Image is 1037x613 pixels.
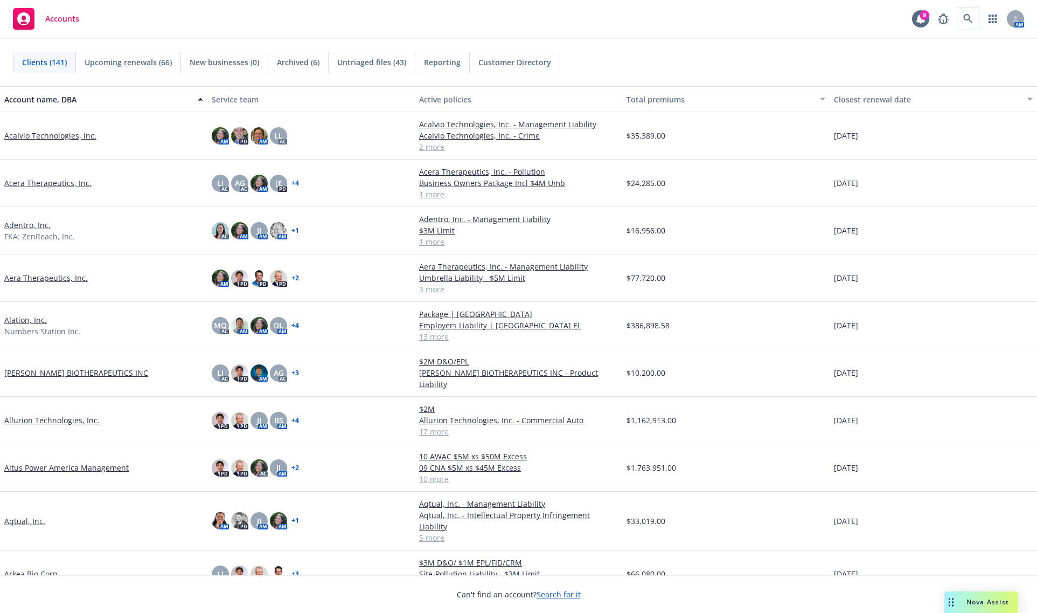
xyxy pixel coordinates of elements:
[982,8,1004,30] a: Switch app
[834,415,858,426] span: [DATE]
[627,367,665,378] span: $10,200.00
[957,8,979,30] a: Search
[4,515,45,527] a: Aqtual, Inc.
[419,94,618,105] div: Active policies
[291,322,299,329] a: + 4
[250,459,268,477] img: photo
[4,568,58,580] a: Arkea Bio Corp
[9,4,83,34] a: Accounts
[419,166,618,177] a: Acera Therapeutics, Inc. - Pollution
[207,86,415,112] button: Service team
[291,370,299,376] a: + 3
[419,367,618,390] a: [PERSON_NAME] BIOTHERAPEUTICS INC - Product Liability
[834,367,858,378] span: [DATE]
[419,415,618,426] a: Allurion Technologies, Inc. - Commercial Auto
[834,515,858,527] span: [DATE]
[276,462,281,473] span: JJ
[250,127,268,144] img: photo
[231,512,248,529] img: photo
[419,426,618,437] a: 17 more
[231,270,248,287] img: photo
[920,10,929,20] div: 9
[217,367,224,378] span: LI
[217,568,224,580] span: LI
[212,412,229,429] img: photo
[270,566,287,583] img: photo
[4,272,88,284] a: Aera Therapeutics, Inc.
[834,462,858,473] span: [DATE]
[270,512,287,529] img: photo
[4,219,51,231] a: Adentro, Inc.
[834,130,858,141] span: [DATE]
[419,509,618,532] a: Aqtual, Inc. - Intellectual Property Infringement Liability
[419,498,618,509] a: Aqtual, Inc. - Management Liability
[627,515,665,527] span: $33,019.00
[419,403,618,415] a: $2M
[231,127,248,144] img: photo
[419,130,618,141] a: Acalvio Technologies, Inc. - Crime
[834,225,858,236] span: [DATE]
[257,225,261,236] span: JJ
[419,177,618,189] a: Business Owners Package Incl $4M Umb
[4,326,81,337] span: Numbers Station Inc.
[231,412,248,429] img: photo
[537,589,581,600] a: Search for it
[419,557,618,568] a: $3M D&O/ $1M EPL/FID/CRM
[627,130,665,141] span: $35,389.00
[231,459,248,477] img: photo
[250,317,268,334] img: photo
[419,119,618,130] a: Acalvio Technologies, Inc. - Management Liability
[4,231,75,242] span: FKA: ZenReach, Inc.
[834,94,1021,105] div: Closest renewal date
[250,566,268,583] img: photo
[424,57,461,68] span: Reporting
[419,356,618,367] a: $2M D&O/EPL
[4,177,92,189] a: Acera Therapeutics, Inc.
[231,317,248,334] img: photo
[834,568,858,580] span: [DATE]
[4,130,96,141] a: Acalvio Technologies, Inc.
[274,415,283,426] span: BS
[231,566,248,583] img: photo
[478,57,551,68] span: Customer Directory
[627,462,676,473] span: $1,763,951.00
[190,57,259,68] span: New businesses (0)
[217,177,224,189] span: LI
[212,222,229,239] img: photo
[627,177,665,189] span: $24,285.00
[419,568,618,580] a: Site-Pollution Liability - $3M Limit
[944,591,958,613] div: Drag to move
[966,597,1009,607] span: Nova Assist
[944,591,1018,613] button: Nova Assist
[212,512,229,529] img: photo
[212,127,229,144] img: photo
[250,270,268,287] img: photo
[834,320,858,331] span: [DATE]
[627,272,665,284] span: $77,720.00
[231,222,248,239] img: photo
[457,589,581,600] span: Can't find an account?
[22,57,67,68] span: Clients (141)
[291,228,299,234] a: + 1
[291,518,299,524] a: + 1
[419,141,618,153] a: 2 more
[4,94,191,105] div: Account name, DBA
[274,130,283,141] span: LL
[622,86,830,112] button: Total premiums
[257,415,261,426] span: JJ
[834,177,858,189] span: [DATE]
[419,284,618,295] a: 3 more
[337,57,406,68] span: Untriaged files (43)
[235,177,245,189] span: AG
[419,213,618,225] a: Adentro, Inc. - Management Liability
[419,189,618,200] a: 1 more
[212,270,229,287] img: photo
[419,236,618,247] a: 1 more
